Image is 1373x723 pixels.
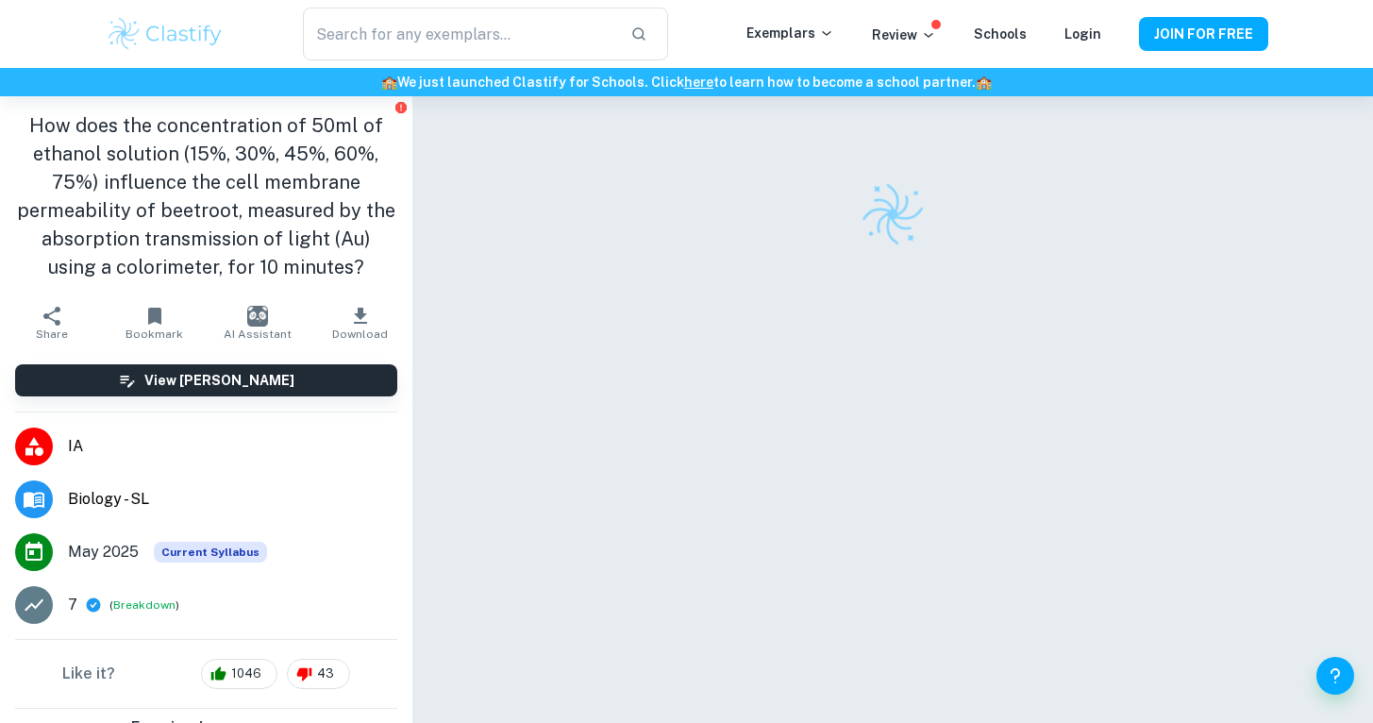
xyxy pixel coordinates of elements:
p: 7 [68,594,77,616]
div: 43 [287,659,350,689]
button: Help and Feedback [1316,657,1354,695]
span: 🏫 [976,75,992,90]
span: 1046 [221,664,272,683]
span: Download [332,328,388,341]
h6: View [PERSON_NAME] [144,370,294,391]
span: 43 [307,664,344,683]
a: Login [1064,26,1101,42]
img: AI Assistant [247,306,268,327]
img: Clastify logo [856,177,929,250]
button: View [PERSON_NAME] [15,364,397,396]
span: AI Assistant [224,328,292,341]
p: Exemplars [746,23,834,43]
h1: How does the concentration of 50ml of ethanol solution (15%, 30%, 45%, 60%, 75%) influence the ce... [15,111,397,281]
span: Current Syllabus [154,542,267,563]
button: JOIN FOR FREE [1139,17,1268,51]
span: IA [68,435,397,458]
span: Bookmark [126,328,183,341]
button: Bookmark [103,296,206,349]
span: Biology - SL [68,488,397,511]
button: AI Assistant [206,296,309,349]
div: 1046 [201,659,277,689]
span: May 2025 [68,541,139,563]
span: 🏫 [381,75,397,90]
button: Download [309,296,411,349]
div: This exemplar is based on the current syllabus. Feel free to refer to it for inspiration/ideas wh... [154,542,267,563]
button: Report issue [394,100,409,114]
h6: We just launched Clastify for Schools. Click to learn how to become a school partner. [4,72,1369,92]
p: Review [872,25,936,45]
a: here [684,75,713,90]
span: ( ) [109,597,179,614]
span: Share [36,328,68,341]
h6: Like it? [62,663,115,685]
input: Search for any exemplars... [303,8,614,60]
button: Breakdown [113,597,176,614]
img: Clastify logo [106,15,226,53]
a: Schools [974,26,1027,42]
